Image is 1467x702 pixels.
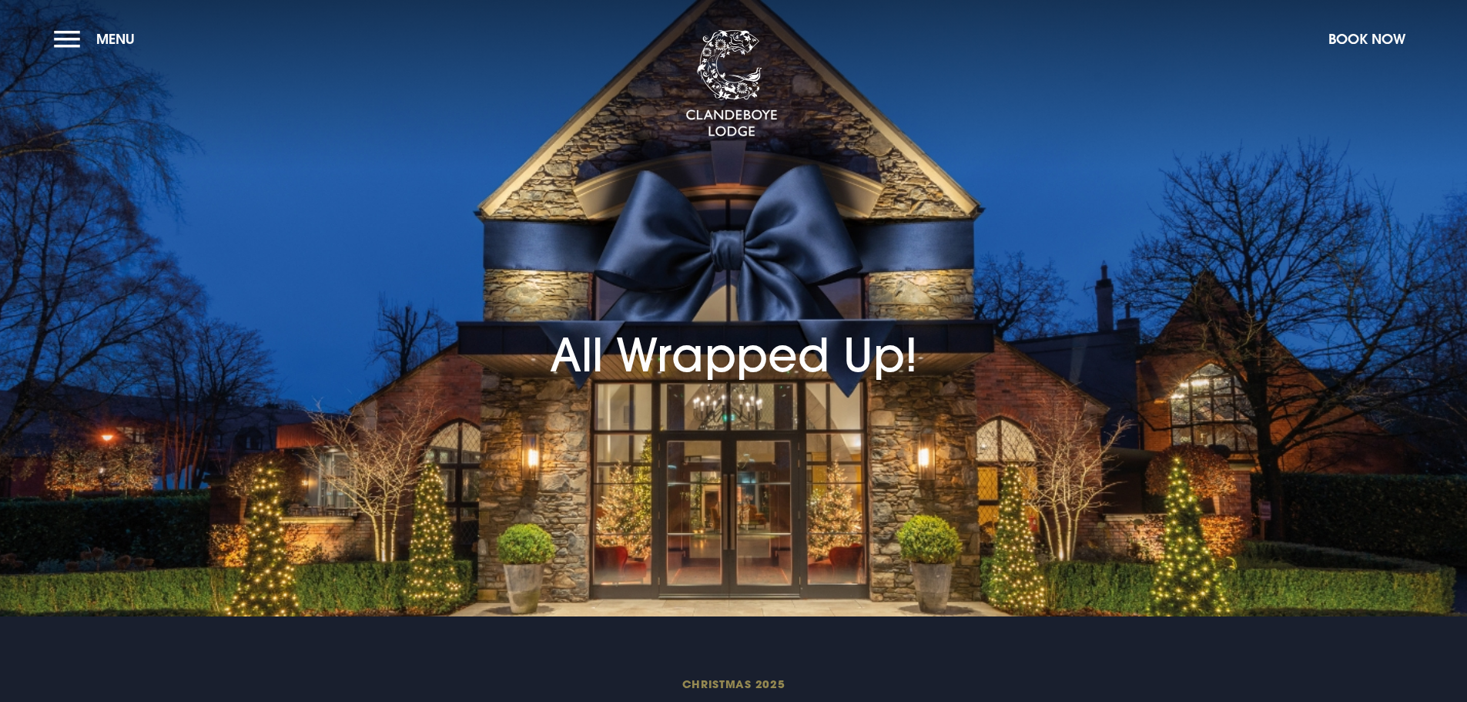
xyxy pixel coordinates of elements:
[54,22,142,55] button: Menu
[550,242,918,381] h1: All Wrapped Up!
[685,30,778,138] img: Clandeboye Lodge
[367,677,1100,691] span: Christmas 2025
[1321,22,1413,55] button: Book Now
[96,30,135,48] span: Menu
